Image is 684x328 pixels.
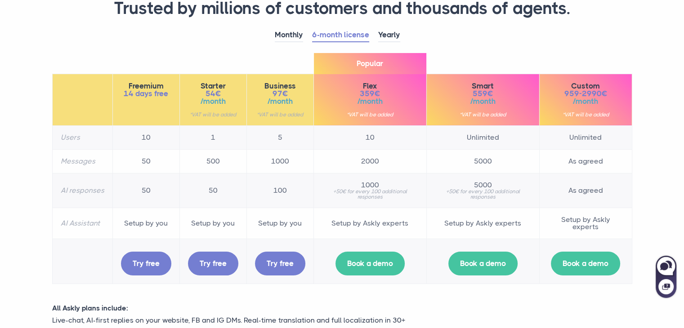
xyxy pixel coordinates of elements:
td: Setup by Askly experts [313,208,426,239]
td: As agreed [539,149,632,173]
a: Book a demo [551,252,620,275]
span: /month [435,98,531,105]
td: 100 [246,173,313,208]
td: 50 [179,173,246,208]
span: 97€ [255,90,305,98]
th: Users [52,125,112,149]
a: Yearly [378,28,400,42]
td: Unlimited [426,125,539,149]
span: 559€ [435,90,531,98]
a: Monthly [275,28,303,42]
span: Business [255,82,305,90]
td: 5000 [426,149,539,173]
strong: All Askly plans include: [52,304,128,312]
span: /month [255,98,305,105]
span: Freemium [121,82,171,90]
a: Try free [121,252,171,275]
span: 14 days free [121,90,171,98]
small: *VAT will be added [548,112,624,117]
td: Unlimited [539,125,632,149]
span: Smart [435,82,531,90]
a: Book a demo [335,252,405,275]
small: +50€ for every 100 additional responses [435,189,531,199]
td: 5 [246,125,313,149]
th: AI responses [52,173,112,208]
small: *VAT will be added [435,112,531,117]
small: *VAT will be added [188,112,238,117]
span: /month [322,98,418,105]
span: Popular [314,53,426,74]
span: 1000 [322,182,418,189]
td: Setup by Askly experts [426,208,539,239]
th: AI Assistant [52,208,112,239]
small: +50€ for every 100 additional responses [322,189,418,199]
td: 50 [112,173,179,208]
td: Setup by you [246,208,313,239]
td: 500 [179,149,246,173]
small: *VAT will be added [322,112,418,117]
span: 5000 [435,182,531,189]
span: 959-2990€ [548,90,624,98]
td: Setup by you [112,208,179,239]
span: /month [188,98,238,105]
span: Flex [322,82,418,90]
th: Messages [52,149,112,173]
iframe: Askly chat [655,254,677,299]
td: Setup by Askly experts [539,208,632,239]
a: Book a demo [448,252,518,275]
td: 10 [112,125,179,149]
td: 10 [313,125,426,149]
td: 1000 [246,149,313,173]
span: Custom [548,82,624,90]
a: Try free [255,252,305,275]
span: 54€ [188,90,238,98]
span: 359€ [322,90,418,98]
td: Setup by you [179,208,246,239]
span: As agreed [548,187,624,194]
span: /month [548,98,624,105]
span: Starter [188,82,238,90]
td: 2000 [313,149,426,173]
a: 6-month license [312,28,369,42]
td: 1 [179,125,246,149]
small: *VAT will be added [255,112,305,117]
a: Try free [188,252,238,275]
td: 50 [112,149,179,173]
